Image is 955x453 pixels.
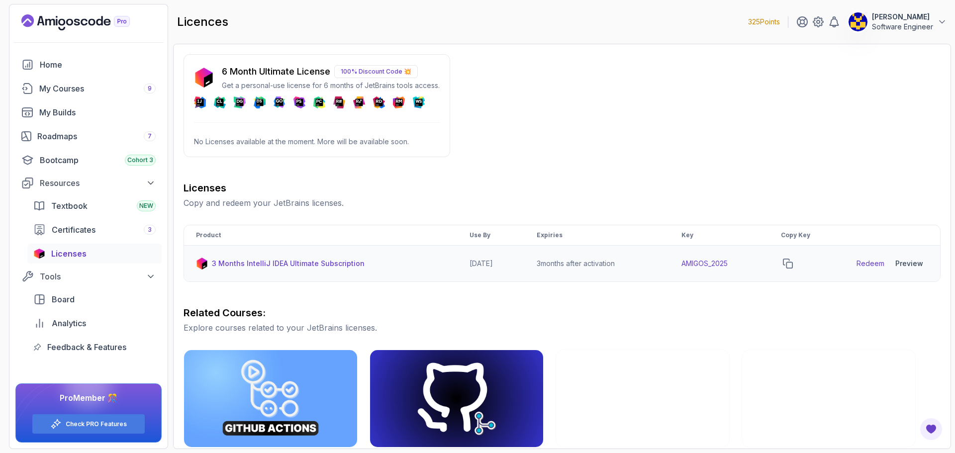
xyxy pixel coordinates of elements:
[196,258,208,270] img: jetbrains icon
[184,306,941,320] h3: Related Courses:
[556,350,729,447] img: Git & GitHub Fundamentals card
[194,137,440,147] p: No Licenses available at the moment. More will be available soon.
[148,132,152,140] span: 7
[370,350,543,447] img: Git for Professionals card
[184,350,357,447] img: CI/CD with GitHub Actions card
[15,268,162,285] button: Tools
[51,200,88,212] span: Textbook
[51,248,87,260] span: Licenses
[525,225,669,246] th: Expiries
[857,259,884,269] a: Redeem
[32,414,145,434] button: Check PRO Features
[669,246,769,282] td: AMIGOS_2025
[781,257,795,271] button: copy-button
[525,246,669,282] td: 3 months after activation
[27,220,162,240] a: certificates
[222,81,440,91] p: Get a personal-use license for 6 months of JetBrains tools access.
[742,350,915,447] img: GitHub Toolkit card
[127,156,153,164] span: Cohort 3
[27,337,162,357] a: feedback
[890,254,928,273] button: Preview
[222,65,330,79] p: 6 Month Ultimate License
[15,150,162,170] a: bootcamp
[458,225,525,246] th: Use By
[15,126,162,146] a: roadmaps
[40,177,156,189] div: Resources
[40,59,156,71] div: Home
[184,181,941,195] h3: Licenses
[769,225,845,246] th: Copy Key
[748,17,780,27] p: 325 Points
[40,154,156,166] div: Bootcamp
[872,12,933,22] p: [PERSON_NAME]
[21,14,153,30] a: Landing page
[184,322,941,334] p: Explore courses related to your JetBrains licenses.
[212,259,365,269] p: 3 Months IntelliJ IDEA Ultimate Subscription
[27,313,162,333] a: analytics
[27,196,162,216] a: textbook
[52,293,75,305] span: Board
[27,289,162,309] a: board
[47,341,126,353] span: Feedback & Features
[872,22,933,32] p: Software Engineer
[27,244,162,264] a: licenses
[895,259,923,269] div: Preview
[849,12,867,31] img: user profile image
[52,224,95,236] span: Certificates
[15,55,162,75] a: home
[148,85,152,92] span: 9
[66,420,127,428] a: Check PRO Features
[33,249,45,259] img: jetbrains icon
[919,417,943,441] button: Open Feedback Button
[184,225,458,246] th: Product
[177,14,228,30] h2: licences
[40,271,156,282] div: Tools
[139,202,153,210] span: NEW
[458,246,525,282] td: [DATE]
[669,225,769,246] th: Key
[39,83,156,94] div: My Courses
[148,226,152,234] span: 3
[15,79,162,98] a: courses
[194,68,214,88] img: jetbrains icon
[52,317,86,329] span: Analytics
[334,65,418,78] p: 100% Discount Code 💥
[39,106,156,118] div: My Builds
[37,130,156,142] div: Roadmaps
[15,102,162,122] a: builds
[848,12,947,32] button: user profile image[PERSON_NAME]Software Engineer
[15,174,162,192] button: Resources
[184,197,941,209] p: Copy and redeem your JetBrains licenses.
